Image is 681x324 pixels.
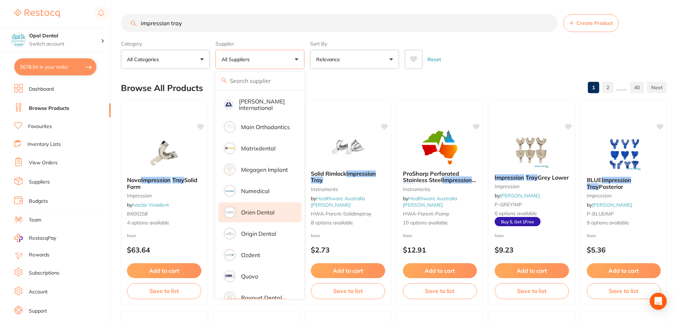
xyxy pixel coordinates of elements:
button: Add to cart [587,263,661,278]
button: Add to cart [127,263,201,278]
span: Solid Form [127,176,197,190]
a: Browse Products [29,105,69,112]
em: Impression [141,176,171,184]
b: Nova Impression Tray Solid Form [127,177,201,190]
em: Impression [602,176,631,184]
button: Add to cart [403,263,477,278]
em: Tray [526,174,538,181]
b: BLUE Impression Tray Posterior [587,177,661,190]
p: Quovo [241,273,258,280]
img: Solid Rimlock Impression Tray [325,129,371,165]
button: $678.54 in your order [14,58,96,75]
span: 6 options available [495,210,569,217]
span: ProSharp Perforated Stainless Steel [403,170,459,184]
em: Tray [311,176,323,184]
p: Ozdent [241,252,260,258]
span: 10 options available [403,219,477,227]
img: Nova Impression Tray Solid Form [141,136,187,171]
p: $5.36 [587,246,661,254]
p: $63.64 [127,246,201,254]
a: RestocqPay [14,234,56,242]
p: Matrixdental [241,145,276,152]
span: B600258 [127,211,148,217]
p: Main Orthodontics [241,124,290,130]
p: All Categories [127,56,162,63]
img: Raypurt Dental [225,293,234,302]
small: Instruments [403,186,477,192]
input: Search supplier [216,72,304,90]
a: Team [29,217,41,224]
a: [PERSON_NAME] [592,202,632,208]
span: by [127,202,169,208]
a: Restocq Logo [14,5,60,22]
button: Save to list [403,283,477,299]
div: Open Intercom Messenger [650,293,667,310]
p: $2.73 [311,246,385,254]
b: ProSharp Perforated Stainless Steel Impression Tray with Retention Rim [403,170,477,184]
a: Budgets [29,198,48,205]
img: Ozdent [225,250,234,260]
button: Save to list [587,283,661,299]
button: Reset [425,50,443,69]
a: Ivoclar Vivadent [132,202,169,208]
img: Quovo [225,272,234,281]
b: Solid Rimlock Impression Tray [311,170,385,184]
span: HWA-parent-psimp [403,211,449,217]
em: Tray [587,183,599,190]
span: HWA-parent-Solidimptray [311,211,371,217]
h4: Opal Dental [29,32,101,39]
p: All Suppliers [222,56,252,63]
small: impression [127,193,201,198]
button: All Categories [121,50,210,69]
span: by [495,192,540,199]
p: Raypurt Dental [241,294,282,301]
img: Orien dental [225,208,234,217]
img: ProSharp Perforated Stainless Steel Impression Tray with Retention Rim [417,129,463,165]
span: RestocqPay [29,235,56,242]
span: from [495,233,504,238]
img: Restocq Logo [14,9,60,18]
a: Rewards [29,251,49,259]
img: Main Orthodontics [225,122,234,132]
h2: Browse All Products [121,83,203,93]
b: Impression Tray Grey Lower [495,174,569,181]
button: Add to cart [495,263,569,278]
a: 1 [588,80,599,95]
img: Impression Tray Grey Lower [509,133,555,169]
span: from [403,233,412,238]
a: Account [29,288,48,296]
small: impression [587,193,661,198]
a: Subscriptions [29,270,59,277]
span: Nova [127,176,141,184]
a: 40 [630,80,644,95]
button: Save to list [495,283,569,299]
a: 2 [602,80,613,95]
a: Support [29,308,47,315]
button: Save to list [311,283,385,299]
p: Relevance [316,56,343,63]
input: Search Products [121,14,558,32]
button: Save to list [127,283,201,299]
img: Megagen Implant [225,165,234,174]
span: P-BLUEIMP [587,211,614,217]
span: 4 options available [127,219,201,227]
a: View Orders [29,159,58,166]
span: 9 options available [587,219,661,227]
em: Impression [346,170,376,177]
small: Instruments [311,186,385,192]
p: Orien dental [241,209,275,216]
a: Healthware Australia [PERSON_NAME] [311,195,365,208]
p: [PERSON_NAME] International [239,98,292,111]
span: with Retention Rim [415,183,467,190]
a: Dashboard [29,86,54,93]
a: [PERSON_NAME] [500,192,540,199]
p: Megagen Implant [241,166,288,173]
span: BLUE [587,176,602,184]
button: Add to cart [311,263,385,278]
img: RestocqPay [14,234,23,242]
span: by [403,195,457,208]
span: Grey Lower [538,174,569,181]
a: Inventory Lists [27,141,61,148]
span: by [587,202,632,208]
img: Matrixdental [225,144,234,153]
